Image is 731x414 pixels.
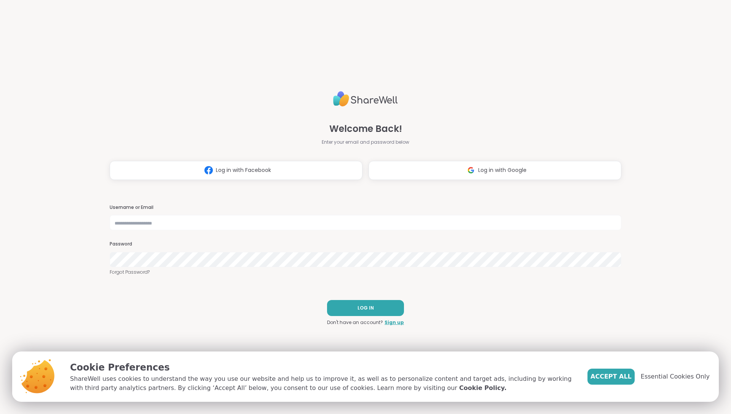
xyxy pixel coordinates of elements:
[478,166,527,174] span: Log in with Google
[110,241,621,247] h3: Password
[327,300,404,316] button: LOG IN
[327,319,383,326] span: Don't have an account?
[329,122,402,136] span: Welcome Back!
[110,161,362,180] button: Log in with Facebook
[641,372,710,381] span: Essential Cookies Only
[216,166,271,174] span: Log in with Facebook
[587,369,635,385] button: Accept All
[591,372,632,381] span: Accept All
[70,361,575,374] p: Cookie Preferences
[322,139,409,146] span: Enter your email and password below
[201,163,216,177] img: ShareWell Logomark
[358,305,374,311] span: LOG IN
[70,374,575,393] p: ShareWell uses cookies to understand the way you use our website and help us to improve it, as we...
[459,384,506,393] a: Cookie Policy.
[385,319,404,326] a: Sign up
[464,163,478,177] img: ShareWell Logomark
[110,269,621,276] a: Forgot Password?
[110,204,621,211] h3: Username or Email
[369,161,621,180] button: Log in with Google
[333,88,398,110] img: ShareWell Logo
